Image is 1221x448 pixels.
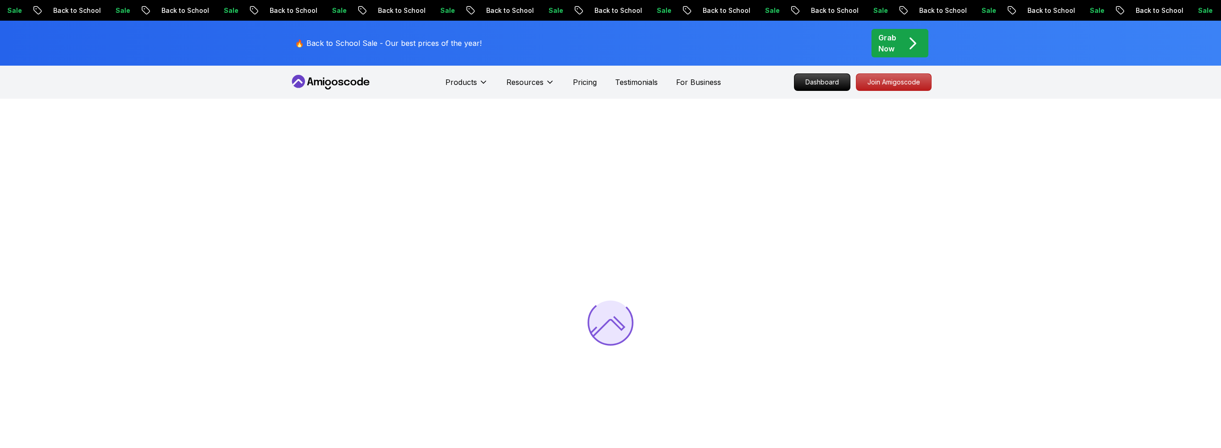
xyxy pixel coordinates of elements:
[428,6,457,15] p: Sale
[1123,6,1186,15] p: Back to School
[1077,6,1107,15] p: Sale
[445,77,488,95] button: Products
[794,73,850,91] a: Dashboard
[644,6,674,15] p: Sale
[861,6,890,15] p: Sale
[676,77,721,88] a: For Business
[582,6,644,15] p: Back to School
[257,6,320,15] p: Back to School
[536,6,566,15] p: Sale
[211,6,241,15] p: Sale
[573,77,597,88] a: Pricing
[474,6,536,15] p: Back to School
[103,6,133,15] p: Sale
[690,6,753,15] p: Back to School
[366,6,428,15] p: Back to School
[506,77,544,88] p: Resources
[969,6,999,15] p: Sale
[295,38,482,49] p: 🔥 Back to School Sale - Our best prices of the year!
[856,73,932,91] a: Join Amigoscode
[856,74,931,90] p: Join Amigoscode
[149,6,211,15] p: Back to School
[907,6,969,15] p: Back to School
[445,77,477,88] p: Products
[506,77,555,95] button: Resources
[753,6,782,15] p: Sale
[41,6,103,15] p: Back to School
[615,77,658,88] a: Testimonials
[1186,6,1215,15] p: Sale
[320,6,349,15] p: Sale
[878,32,896,54] p: Grab Now
[799,6,861,15] p: Back to School
[1015,6,1077,15] p: Back to School
[794,74,850,90] p: Dashboard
